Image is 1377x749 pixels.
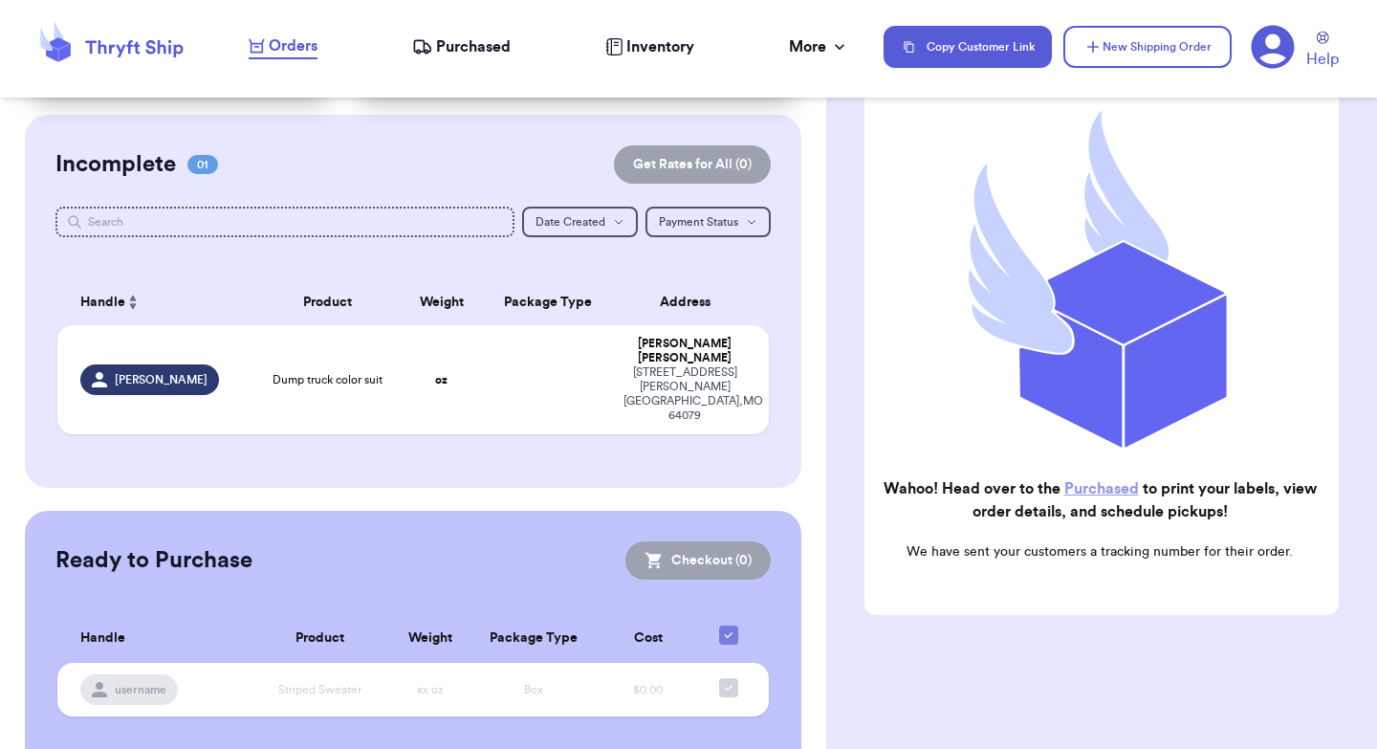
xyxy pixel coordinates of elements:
span: Payment Status [659,216,738,228]
h2: Ready to Purchase [55,545,252,576]
span: xx oz [417,684,444,695]
button: Date Created [522,207,638,237]
a: Orders [249,34,317,59]
span: Inventory [626,35,694,58]
h2: Wahoo! Head over to the to print your labels, view order details, and schedule pickups! [880,477,1320,523]
span: [PERSON_NAME] [115,372,208,387]
th: Package Type [471,614,596,663]
h2: Incomplete [55,149,176,180]
th: Package Type [484,279,612,325]
button: Checkout (0) [625,541,771,580]
a: Inventory [605,35,694,58]
div: [PERSON_NAME] [PERSON_NAME] [623,337,746,365]
span: $0.00 [633,684,663,695]
a: Purchased [412,35,511,58]
span: 01 [187,155,218,174]
span: Striped Sweater [278,684,361,695]
th: Address [612,279,769,325]
div: More [789,35,849,58]
button: New Shipping Order [1063,26,1232,68]
th: Product [251,614,389,663]
a: Help [1306,32,1339,71]
input: Search [55,207,514,237]
span: Help [1306,48,1339,71]
span: Dump truck color suit [273,372,382,387]
span: Date Created [535,216,605,228]
button: Sort ascending [125,291,141,314]
th: Weight [399,279,484,325]
a: Purchased [1064,481,1139,496]
span: username [115,682,166,697]
button: Copy Customer Link [884,26,1052,68]
p: We have sent your customers a tracking number for their order. [880,542,1320,562]
button: Payment Status [645,207,771,237]
span: Handle [80,293,125,313]
th: Cost [596,614,699,663]
span: Handle [80,628,125,649]
th: Weight [389,614,472,663]
span: Orders [269,34,317,57]
button: Get Rates for All (0) [614,145,771,184]
th: Product [256,279,399,325]
strong: oz [435,374,448,386]
div: [STREET_ADDRESS][PERSON_NAME] [GEOGRAPHIC_DATA] , MO 64079 [623,365,746,423]
span: Box [524,684,543,695]
span: Purchased [436,35,511,58]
